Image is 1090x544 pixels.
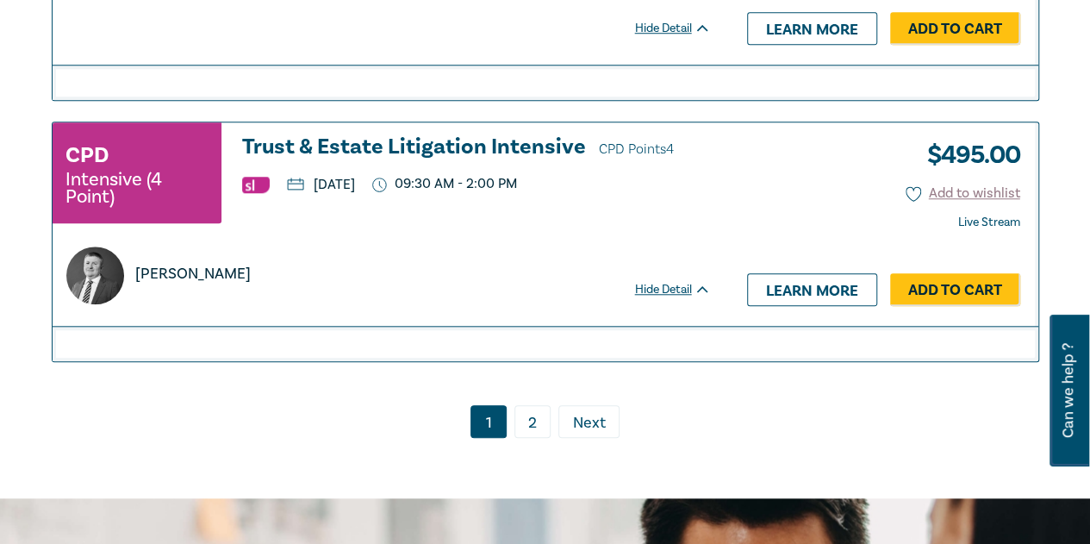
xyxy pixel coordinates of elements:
[958,215,1020,230] strong: Live Stream
[906,184,1020,203] button: Add to wishlist
[242,135,711,161] a: Trust & Estate Litigation Intensive CPD Points4
[747,12,877,45] a: Learn more
[599,141,674,158] span: CPD Points 4
[890,12,1020,45] a: Add to Cart
[635,281,730,298] div: Hide Detail
[372,176,517,192] p: 09:30 AM - 2:00 PM
[573,412,606,435] span: Next
[470,405,507,438] a: 1
[65,171,209,205] small: Intensive (4 Point)
[287,178,355,191] p: [DATE]
[135,263,251,285] p: [PERSON_NAME]
[635,20,730,37] div: Hide Detail
[1060,325,1076,456] span: Can we help ?
[747,273,877,306] a: Learn more
[242,177,270,193] img: Substantive Law
[242,135,711,161] h3: Trust & Estate Litigation Intensive
[890,273,1020,306] a: Add to Cart
[558,405,620,438] a: Next
[514,405,551,438] a: 2
[914,135,1020,175] h3: $ 495.00
[65,140,109,171] h3: CPD
[66,247,124,304] img: https://s3.ap-southeast-2.amazonaws.com/leo-cussen-store-production-content/Contacts/Adam%20Craig...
